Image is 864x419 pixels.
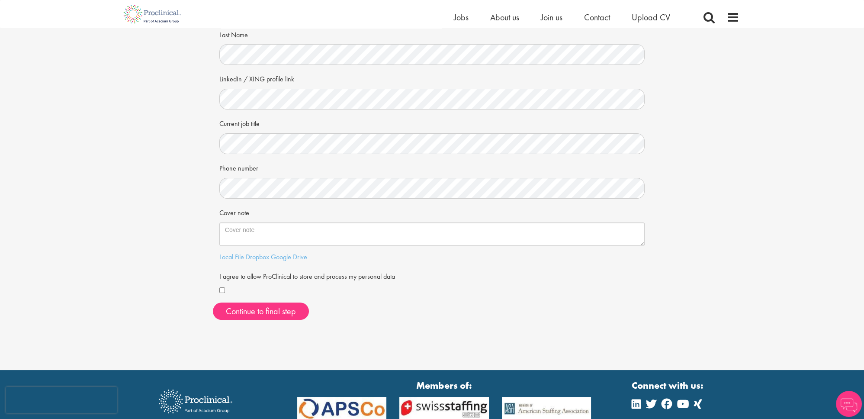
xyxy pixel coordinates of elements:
img: Chatbot [836,391,862,417]
a: About us [490,12,519,23]
button: Continue to final step [213,303,309,320]
label: I agree to allow ProClinical to store and process my personal data [219,269,395,282]
a: Local File [219,252,244,261]
a: Jobs [454,12,469,23]
label: LinkedIn / XING profile link [219,71,294,84]
a: Google Drive [271,252,307,261]
strong: Members of: [297,379,591,392]
label: Phone number [219,161,258,174]
a: Join us [541,12,562,23]
iframe: reCAPTCHA [6,387,117,413]
a: Upload CV [632,12,670,23]
label: Last Name [219,27,248,40]
a: Contact [584,12,610,23]
a: Dropbox [246,252,269,261]
strong: Connect with us: [632,379,705,392]
label: Cover note [219,205,249,218]
label: Current job title [219,116,260,129]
